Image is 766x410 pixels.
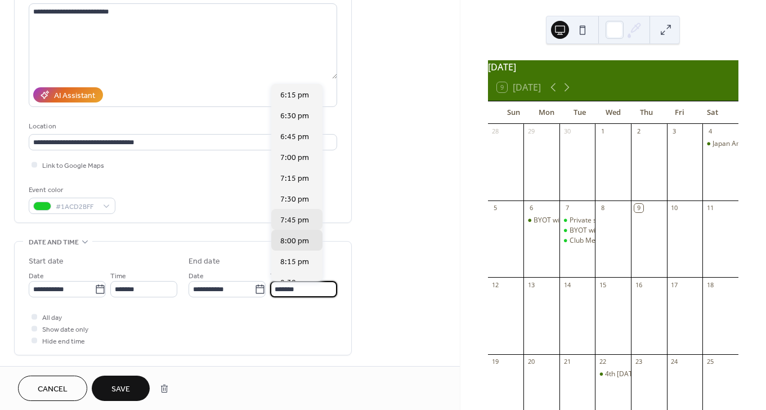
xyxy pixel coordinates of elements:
div: 23 [634,358,643,366]
div: 17 [670,280,679,289]
div: 13 [527,280,535,289]
div: 28 [491,127,500,136]
span: Save [111,384,130,395]
div: 16 [634,280,643,289]
span: Date and time [29,237,79,248]
span: Date [29,270,44,282]
span: Date [189,270,204,282]
div: Sat [696,101,729,124]
span: 8:00 pm [280,235,309,247]
span: Link to Google Maps [42,160,104,172]
div: 25 [706,358,714,366]
span: All day [42,312,62,324]
div: Fri [663,101,696,124]
span: 7:30 pm [280,194,309,206]
button: Save [92,376,150,401]
span: 8:30 pm [280,277,309,289]
div: 29 [527,127,535,136]
div: 10 [670,204,679,212]
span: Time [110,270,126,282]
div: 11 [706,204,714,212]
div: End date [189,256,220,268]
div: 18 [706,280,714,289]
div: BYOT with Adam Lavigne [559,226,595,235]
div: 15 [598,280,607,289]
div: AI Assistant [54,90,95,102]
span: 8:15 pm [280,256,309,268]
div: BYOT with [PERSON_NAME] [534,216,620,225]
span: Time [270,270,286,282]
div: Location [29,121,335,132]
div: 2 [634,127,643,136]
div: 9 [634,204,643,212]
span: Show date only [42,324,88,336]
div: 14 [563,280,571,289]
div: 20 [527,358,535,366]
div: Japan American Society of San Antonio Akimatsuri 2025 Fall Festival [702,139,738,149]
div: Club Meeting w/ Adam Lavigne, Lions Field, 6:30pm [559,236,595,246]
div: Tue [563,101,597,124]
span: 7:45 pm [280,215,309,226]
span: 6:45 pm [280,131,309,143]
span: 7:00 pm [280,152,309,164]
button: AI Assistant [33,87,103,102]
span: 6:30 pm [280,110,309,122]
div: 7 [563,204,571,212]
div: BYOT with [PERSON_NAME] [570,226,656,235]
div: 6 [527,204,535,212]
div: BYOT with Adam Lavigne [523,216,559,225]
div: Thu [630,101,663,124]
div: 19 [491,358,500,366]
div: Private session available with Adam Lavigne [559,216,595,225]
div: Start date [29,256,64,268]
div: Mon [530,101,563,124]
div: 3 [670,127,679,136]
span: #1ACD2BFF [56,201,97,213]
div: Event color [29,184,113,196]
div: 22 [598,358,607,366]
span: 6:15 pm [280,90,309,101]
span: Cancel [38,384,68,395]
div: Sun [497,101,530,124]
button: Cancel [18,376,87,401]
div: 5 [491,204,500,212]
div: 30 [563,127,571,136]
div: 4 [706,127,714,136]
div: [DATE] [488,60,738,74]
span: Hide end time [42,336,85,347]
div: 12 [491,280,500,289]
div: 21 [563,358,571,366]
div: 1 [598,127,607,136]
div: 8 [598,204,607,212]
span: 7:15 pm [280,173,309,185]
div: Private session available with [PERSON_NAME] [570,216,716,225]
div: 4th Wednesday BYOT Workshop and Progressive Study Group [595,369,631,379]
div: 24 [670,358,679,366]
div: Wed [597,101,630,124]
